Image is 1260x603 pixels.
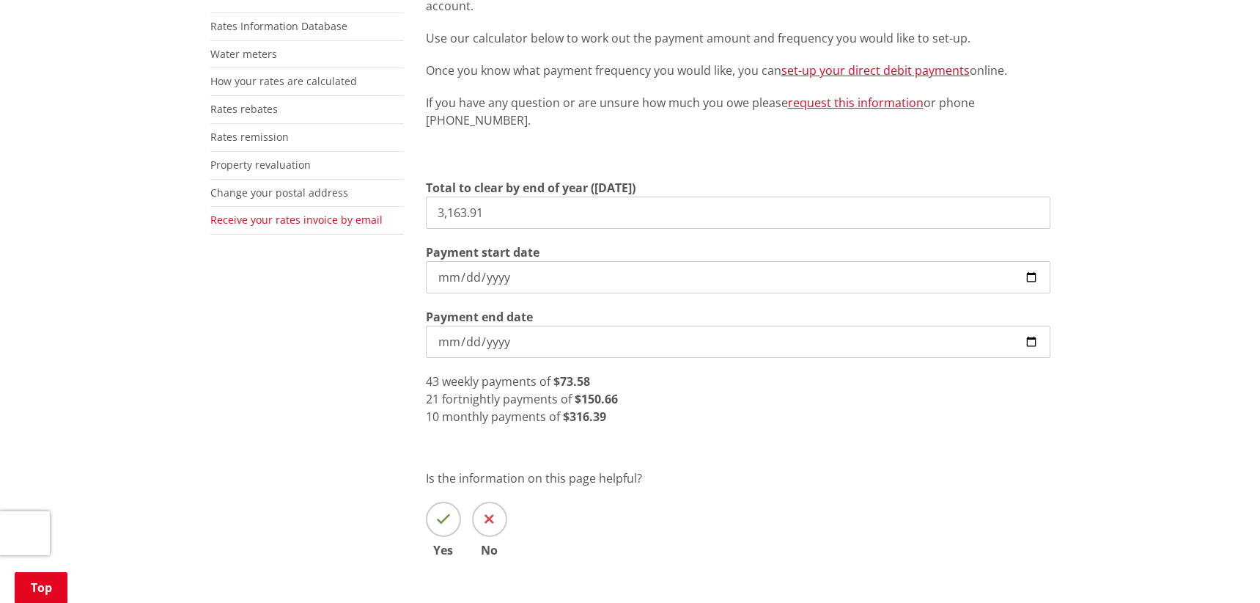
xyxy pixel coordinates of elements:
p: If you have any question or are unsure how much you owe please or phone [PHONE_NUMBER]. [426,94,1050,129]
span: 10 [426,409,439,425]
span: Yes [426,544,461,556]
span: fortnightly payments of [442,391,572,407]
strong: $316.39 [563,409,606,425]
p: Is the information on this page helpful? [426,469,1050,487]
label: Payment start date [426,244,539,261]
span: monthly payments of [442,409,560,425]
strong: $73.58 [553,373,590,390]
a: Water meters [210,47,277,61]
label: Total to clear by end of year ([DATE]) [426,179,635,197]
a: Property revaluation [210,158,311,172]
span: No [472,544,507,556]
a: Change your postal address [210,186,348,200]
a: Rates Information Database [210,19,347,33]
p: Use our calculator below to work out the payment amount and frequency you would like to set-up. [426,29,1050,47]
a: Receive your rates invoice by email [210,213,383,227]
a: How your rates are calculated [210,74,357,88]
label: Payment end date [426,308,533,326]
a: Rates rebates [210,102,278,116]
span: weekly payments of [442,373,550,390]
a: Rates remission [210,130,289,144]
a: Top [15,572,67,603]
span: 21 [426,391,439,407]
p: Once you know what payment frequency you would like, you can online. [426,62,1050,79]
a: set-up your direct debit payments [781,62,970,78]
span: 43 [426,373,439,390]
iframe: Messenger Launcher [1193,541,1245,594]
strong: $150.66 [575,391,618,407]
a: request this information [788,95,924,111]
